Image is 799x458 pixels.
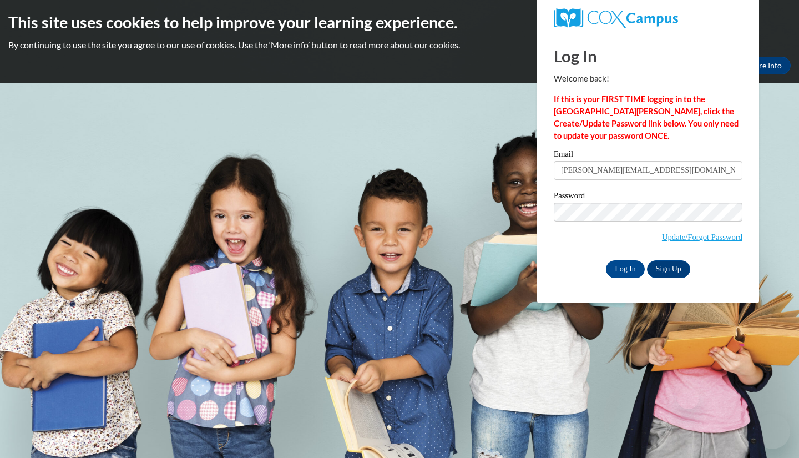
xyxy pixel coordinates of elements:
[554,8,678,28] img: COX Campus
[606,260,645,278] input: Log In
[554,73,742,85] p: Welcome back!
[677,387,699,409] iframe: Close message
[554,192,742,203] label: Password
[662,233,742,241] a: Update/Forgot Password
[554,94,739,140] strong: If this is your FIRST TIME logging in to the [GEOGRAPHIC_DATA][PERSON_NAME], click the Create/Upd...
[554,8,742,28] a: COX Campus
[647,260,690,278] a: Sign Up
[554,44,742,67] h1: Log In
[8,39,791,51] p: By continuing to use the site you agree to our use of cookies. Use the ‘More info’ button to read...
[739,57,791,74] a: More Info
[8,11,791,33] h2: This site uses cookies to help improve your learning experience.
[554,150,742,161] label: Email
[755,414,790,449] iframe: Button to launch messaging window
